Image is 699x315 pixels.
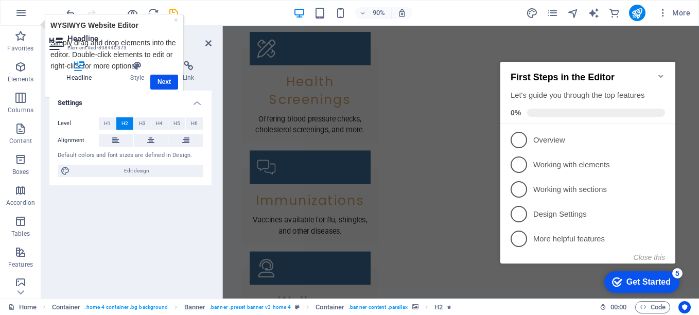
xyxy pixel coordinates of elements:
p: Boxes [12,168,29,176]
h2: Headline [67,34,212,43]
li: Design Settings [4,155,179,180]
p: Tables [11,230,30,238]
button: save [167,7,180,19]
label: Level [58,117,99,130]
span: H4 [156,117,163,130]
li: Working with sections [4,130,179,155]
a: Click to cancel selection. Double-click to open Pages [8,301,37,313]
i: This element is a customizable preset [295,304,300,310]
button: design [526,7,538,19]
button: Edit design [58,165,203,177]
p: Columns [8,106,33,114]
li: Working with elements [4,106,179,130]
button: H3 [134,117,151,130]
i: AI Writer [588,7,600,19]
span: Click to select. Double-click to edit [316,301,344,313]
i: Commerce [608,7,620,19]
p: Working with sections [37,137,161,148]
button: Code [635,301,670,313]
span: Edit design [73,165,200,177]
div: Get Started [130,231,174,240]
h4: Link [166,61,212,82]
div: Get Started 5 items remaining, 0% complete [108,224,183,246]
div: Let's guide you through the top features [14,43,169,54]
h6: Session time [600,301,627,313]
button: Usercentrics [678,301,691,313]
p: Accordion [6,199,35,207]
button: H2 [116,117,133,130]
li: Overview [4,81,179,106]
i: This element contains a background [412,304,418,310]
h4: Style [113,61,166,82]
h6: 90% [371,7,387,19]
i: Element contains an animation [447,304,451,310]
i: Publish [631,7,643,19]
span: : [618,303,619,311]
span: . banner-content .parallax [348,301,408,313]
p: Favorites [7,44,33,52]
nav: breadcrumb [52,301,451,313]
button: Close this [137,206,169,215]
button: H5 [168,117,185,130]
i: Save (Ctrl+S) [168,7,180,19]
li: More helpful features [4,180,179,204]
a: Next [113,61,141,76]
span: 0% [14,62,31,70]
p: Simply drag and drop elements into the editor. Double-click elements to edit or right-click for m... [13,23,141,58]
i: Design (Ctrl+Alt+Y) [526,7,538,19]
span: H3 [139,117,146,130]
strong: WYSIWYG Website Editor [13,7,101,15]
i: Pages (Ctrl+Alt+S) [547,7,558,19]
span: H5 [173,117,180,130]
span: Click to select. Double-click to edit [52,301,81,313]
p: Design Settings [37,162,161,173]
p: Content [9,137,32,145]
i: On resize automatically adjust zoom level to fit chosen device. [397,8,407,17]
button: navigator [567,7,580,19]
button: H6 [186,117,203,130]
p: Working with elements [37,113,161,124]
p: Overview [37,88,161,99]
span: More [658,8,690,18]
div: Close tooltip [137,1,141,12]
h2: First Steps in the Editor [14,25,169,36]
span: H2 [121,117,128,130]
p: Elements [8,75,34,83]
button: 90% [355,7,392,19]
button: text_generator [588,7,600,19]
div: Minimize checklist [161,25,169,33]
h4: Settings [49,91,212,109]
span: . home-4-container .bg-background [84,301,168,313]
h3: Element #ed-898440373 [67,43,191,52]
span: H1 [104,117,111,130]
span: . banner .preset-banner-v3-home-4 [209,301,291,313]
span: H6 [191,117,198,130]
a: × [137,2,141,10]
i: Reload page [147,7,159,19]
button: publish [629,5,645,21]
p: Features [8,260,33,269]
i: Undo: Change level (Ctrl+Z) [65,7,77,19]
button: Click here to leave preview mode and continue editing [126,7,138,19]
button: More [654,5,694,21]
span: Click to select. Double-click to edit [434,301,443,313]
button: commerce [608,7,621,19]
h4: Headline [49,61,113,82]
button: undo [64,7,77,19]
span: Code [640,301,666,313]
button: H4 [151,117,168,130]
button: H1 [99,117,116,130]
div: 5 [176,221,186,232]
button: pages [547,7,559,19]
i: Navigator [567,7,579,19]
span: Click to select. Double-click to edit [184,301,206,313]
button: reload [147,7,159,19]
p: More helpful features [37,187,161,198]
div: Default colors and font sizes are defined in Design. [58,151,203,160]
span: 00 00 [610,301,626,313]
label: Alignment [58,134,99,147]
